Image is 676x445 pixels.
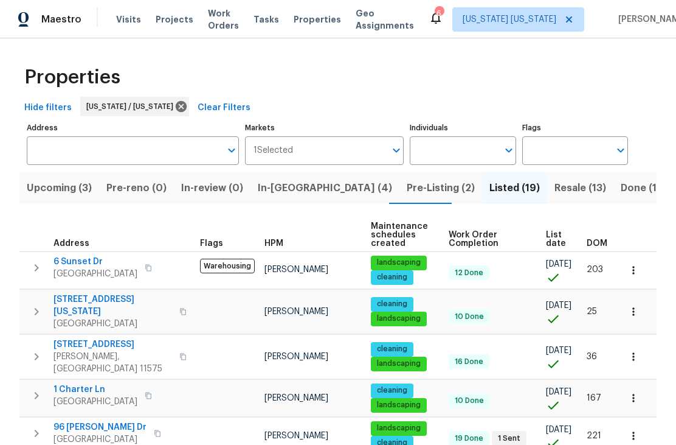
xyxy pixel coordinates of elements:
span: cleaning [372,299,412,309]
span: [DATE] [546,301,571,310]
span: Maintenance schedules created [371,222,428,248]
span: Upcoming (3) [27,180,92,197]
span: 6 Sunset Dr [53,256,137,268]
button: Clear Filters [193,97,255,119]
span: [DATE] [546,346,571,355]
div: 6 [435,7,443,19]
label: Address [27,124,239,131]
span: cleaning [372,385,412,396]
span: [US_STATE] [US_STATE] [463,13,556,26]
button: Open [223,142,240,159]
span: 25 [587,307,597,316]
span: Flags [200,239,223,248]
button: Hide filters [19,97,77,119]
span: 10 Done [450,396,489,406]
span: 10 Done [450,312,489,322]
span: [PERSON_NAME] [264,307,328,316]
span: [PERSON_NAME], [GEOGRAPHIC_DATA] 11575 [53,351,172,375]
span: Work Orders [208,7,239,32]
span: 96 [PERSON_NAME] Dr [53,421,147,433]
span: Geo Assignments [356,7,414,32]
span: Properties [24,71,120,83]
span: HPM [264,239,283,248]
span: Hide filters [24,100,72,116]
span: Warehousing [200,259,255,273]
span: Tasks [253,15,279,24]
span: Maestro [41,13,81,26]
span: [STREET_ADDRESS][US_STATE] [53,293,172,318]
span: 1 Sent [493,433,525,444]
span: 16 Done [450,357,488,367]
span: landscaping [372,314,426,324]
label: Flags [522,124,628,131]
span: Pre-Listing (2) [407,180,475,197]
span: Done (188) [621,180,674,197]
span: [PERSON_NAME] [264,432,328,440]
button: Open [612,142,629,159]
span: [DATE] [546,426,571,434]
span: Visits [116,13,141,26]
span: landscaping [372,359,426,369]
span: [PERSON_NAME] [264,394,328,402]
button: Open [388,142,405,159]
span: 203 [587,265,603,274]
span: Work Order Completion [449,231,525,248]
span: Address [53,239,89,248]
span: Resale (13) [554,180,606,197]
span: [PERSON_NAME] [264,352,328,361]
span: cleaning [372,344,412,354]
span: 1 Selected [253,145,293,156]
button: Open [500,142,517,159]
label: Markets [245,124,404,131]
span: [GEOGRAPHIC_DATA] [53,268,137,280]
div: [US_STATE] / [US_STATE] [80,97,189,116]
span: Listed (19) [489,180,540,197]
span: Pre-reno (0) [106,180,167,197]
span: Clear Filters [198,100,250,116]
span: 167 [587,394,601,402]
span: List date [546,231,566,248]
span: landscaping [372,400,426,410]
span: [STREET_ADDRESS] [53,338,172,351]
span: 221 [587,432,601,440]
span: [US_STATE] / [US_STATE] [86,100,178,113]
span: landscaping [372,258,426,268]
span: DOM [587,239,607,248]
span: Properties [294,13,341,26]
span: landscaping [372,423,426,433]
span: [PERSON_NAME] [264,265,328,274]
span: 1 Charter Ln [53,384,137,396]
span: 36 [587,352,597,361]
span: In-[GEOGRAPHIC_DATA] (4) [258,180,392,197]
span: [GEOGRAPHIC_DATA] [53,396,137,408]
span: [DATE] [546,388,571,396]
label: Individuals [410,124,516,131]
span: In-review (0) [181,180,243,197]
span: [GEOGRAPHIC_DATA] [53,318,172,330]
span: 12 Done [450,268,488,278]
span: [DATE] [546,260,571,268]
span: cleaning [372,272,412,282]
span: Projects [156,13,193,26]
span: 19 Done [450,433,488,444]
